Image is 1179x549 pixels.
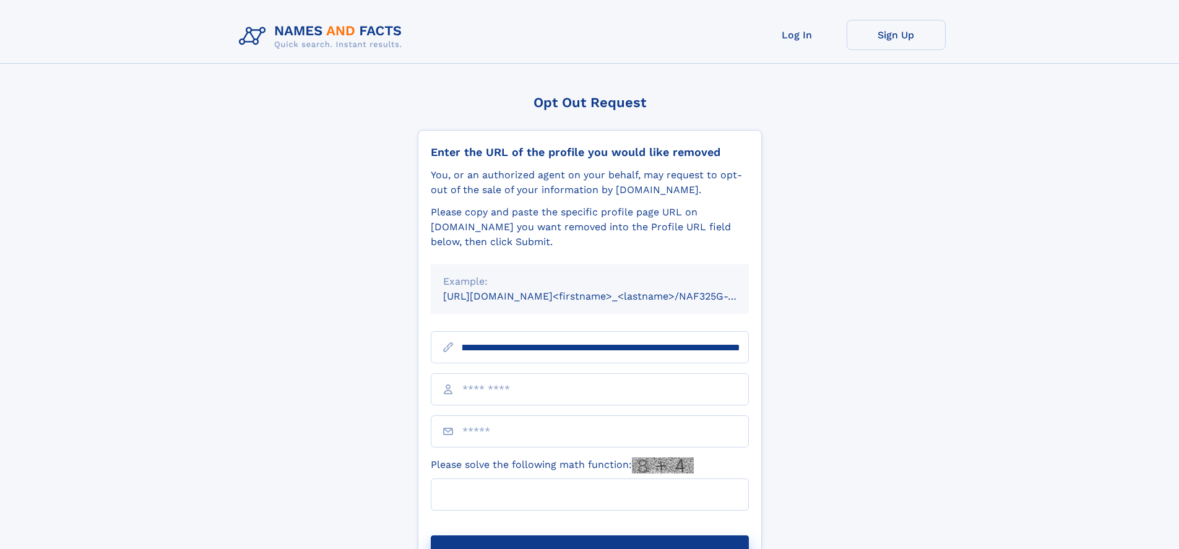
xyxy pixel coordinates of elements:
[234,20,412,53] img: Logo Names and Facts
[431,205,749,249] div: Please copy and paste the specific profile page URL on [DOMAIN_NAME] you want removed into the Pr...
[748,20,847,50] a: Log In
[431,457,694,473] label: Please solve the following math function:
[847,20,946,50] a: Sign Up
[443,290,772,302] small: [URL][DOMAIN_NAME]<firstname>_<lastname>/NAF325G-xxxxxxxx
[431,145,749,159] div: Enter the URL of the profile you would like removed
[418,95,762,110] div: Opt Out Request
[443,274,736,289] div: Example:
[431,168,749,197] div: You, or an authorized agent on your behalf, may request to opt-out of the sale of your informatio...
